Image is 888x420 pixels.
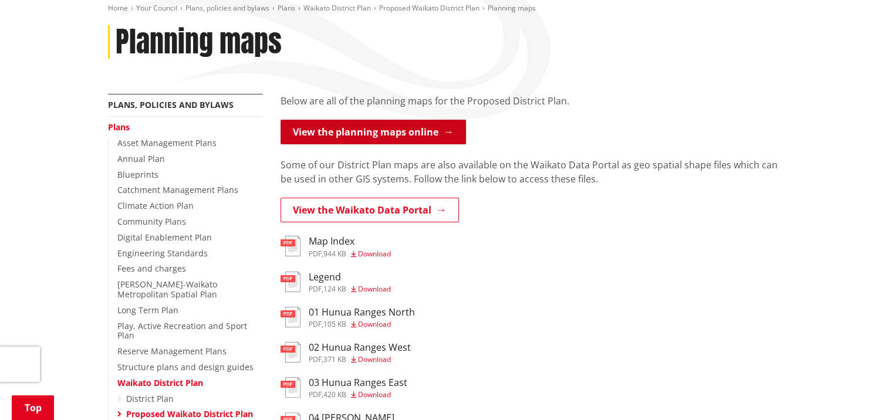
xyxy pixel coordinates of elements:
a: Digital Enablement Plan [117,232,212,243]
p: Some of our District Plan maps are also available on the Waikato Data Portal as geo spatial shape... [281,158,781,186]
a: Proposed Waikato District Plan [379,3,480,13]
img: document-pdf.svg [281,377,300,398]
a: District Plan [126,393,174,404]
a: Plans [108,121,130,133]
a: Your Council [136,3,177,13]
nav: breadcrumb [108,4,781,13]
a: Plans [278,3,295,13]
div: , [309,321,415,328]
span: 124 KB [323,284,346,294]
a: Plans, policies and bylaws [185,3,269,13]
iframe: Messenger Launcher [834,371,876,413]
span: pdf [309,249,322,259]
a: 01 Hunua Ranges North pdf,105 KB Download [281,307,415,328]
a: Proposed Waikato District Plan [126,408,253,419]
h3: 02 Hunua Ranges West [309,342,411,353]
a: [PERSON_NAME]-Waikato Metropolitan Spatial Plan [117,279,217,300]
h1: Planning maps [116,25,282,59]
a: View the Waikato Data Portal [281,198,459,222]
h3: Legend [309,272,391,283]
span: pdf [309,354,322,364]
a: Engineering Standards [117,248,208,259]
a: Plans, policies and bylaws [108,99,234,110]
a: Home [108,3,128,13]
h3: 03 Hunua Ranges East [309,377,407,388]
a: Map Index pdf,944 KB Download [281,236,391,257]
a: Climate Action Plan [117,200,194,211]
a: Waikato District Plan [117,377,203,388]
a: Reserve Management Plans [117,346,227,357]
img: document-pdf.svg [281,272,300,292]
a: Asset Management Plans [117,137,217,148]
span: 420 KB [323,389,346,399]
img: document-pdf.svg [281,236,300,256]
span: 105 KB [323,319,346,329]
a: Annual Plan [117,153,165,164]
a: Structure plans and design guides [117,361,254,372]
img: document-pdf.svg [281,307,300,327]
a: Fees and charges [117,263,186,274]
a: Catchment Management Plans [117,184,238,195]
span: pdf [309,319,322,329]
a: Legend pdf,124 KB Download [281,272,391,293]
a: Waikato District Plan [303,3,371,13]
h3: 01 Hunua Ranges North [309,307,415,318]
span: 371 KB [323,354,346,364]
span: Download [358,389,391,399]
a: Long Term Plan [117,304,178,316]
div: , [309,391,407,398]
span: Planning maps [488,3,536,13]
div: , [309,250,391,258]
span: Download [358,249,391,259]
span: pdf [309,284,322,294]
a: Top [12,395,54,420]
a: 02 Hunua Ranges West pdf,371 KB Download [281,342,411,363]
a: Community Plans [117,216,186,227]
a: View the planning maps online [281,120,466,144]
a: Play, Active Recreation and Sport Plan [117,320,247,341]
span: Download [358,284,391,294]
span: 944 KB [323,249,346,259]
div: , [309,356,411,363]
h3: Map Index [309,236,391,247]
span: pdf [309,389,322,399]
span: Download [358,354,391,364]
img: document-pdf.svg [281,342,300,363]
div: , [309,286,391,293]
p: Below are all of the planning maps for the Proposed District Plan. [281,94,781,108]
a: Blueprints [117,169,158,180]
a: 03 Hunua Ranges East pdf,420 KB Download [281,377,407,398]
span: Download [358,319,391,329]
